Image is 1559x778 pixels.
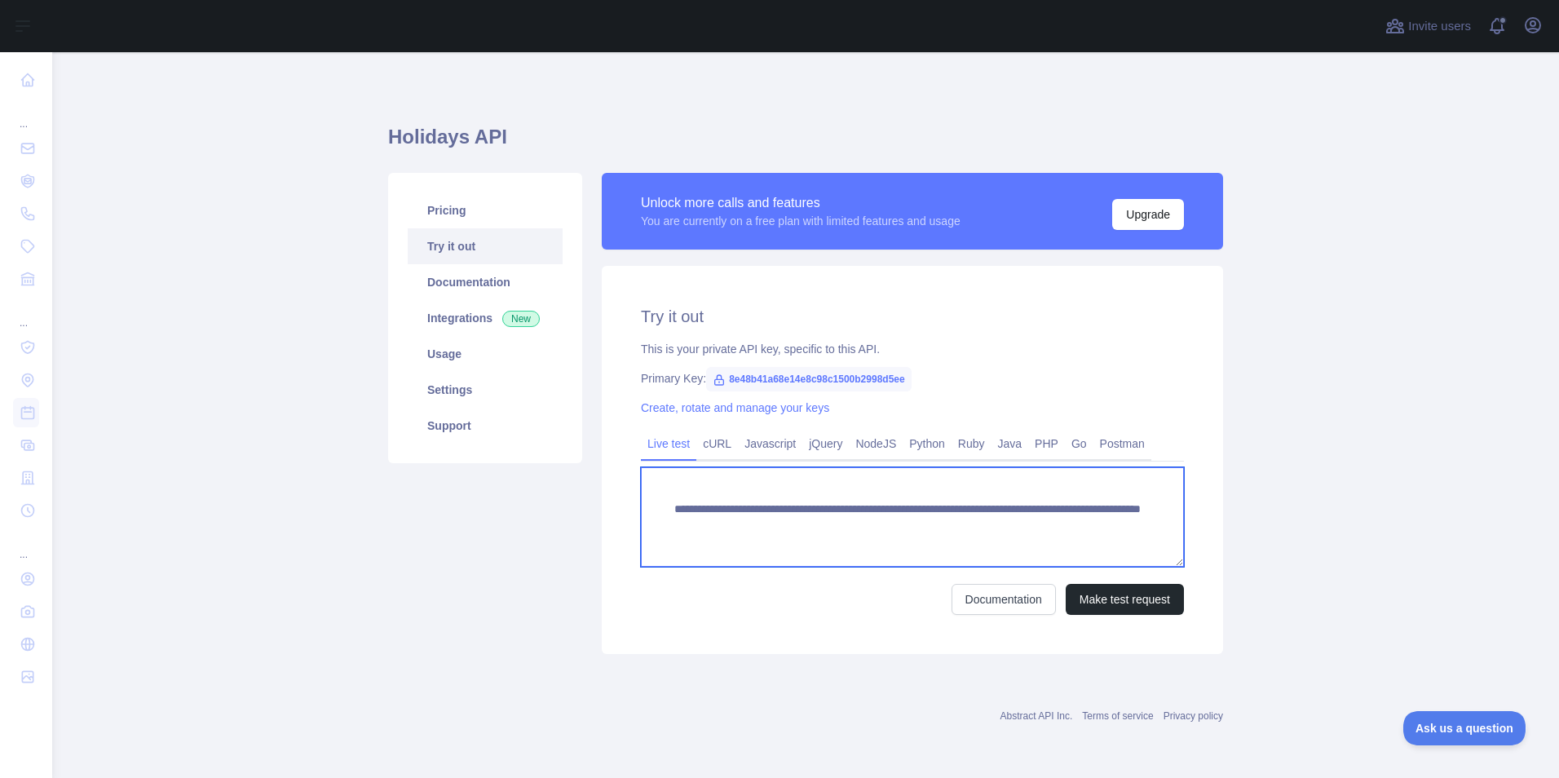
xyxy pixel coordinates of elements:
h2: Try it out [641,305,1184,328]
a: Java [991,431,1029,457]
a: Try it out [408,228,563,264]
div: Unlock more calls and features [641,193,961,213]
a: Terms of service [1082,710,1153,722]
div: ... [13,98,39,130]
div: You are currently on a free plan with limited features and usage [641,213,961,229]
div: Primary Key: [641,370,1184,387]
a: Settings [408,372,563,408]
a: Go [1065,431,1093,457]
a: Javascript [738,431,802,457]
a: NodeJS [849,431,903,457]
div: ... [13,528,39,561]
span: 8e48b41a68e14e8c98c1500b2998d5ee [706,367,912,391]
h1: Holidays API [388,124,1223,163]
div: This is your private API key, specific to this API. [641,341,1184,357]
a: Create, rotate and manage your keys [641,401,829,414]
a: Documentation [952,584,1056,615]
a: cURL [696,431,738,457]
iframe: Toggle Customer Support [1403,711,1526,745]
a: Support [408,408,563,444]
a: Ruby [952,431,991,457]
a: Abstract API Inc. [1000,710,1073,722]
div: ... [13,297,39,329]
button: Invite users [1382,13,1474,39]
a: Live test [641,431,696,457]
a: Usage [408,336,563,372]
button: Upgrade [1112,199,1184,230]
a: jQuery [802,431,849,457]
a: Python [903,431,952,457]
span: New [502,311,540,327]
span: Invite users [1408,17,1471,36]
a: Privacy policy [1164,710,1223,722]
a: Pricing [408,192,563,228]
a: Documentation [408,264,563,300]
a: Postman [1093,431,1151,457]
a: Integrations New [408,300,563,336]
a: PHP [1028,431,1065,457]
button: Make test request [1066,584,1184,615]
